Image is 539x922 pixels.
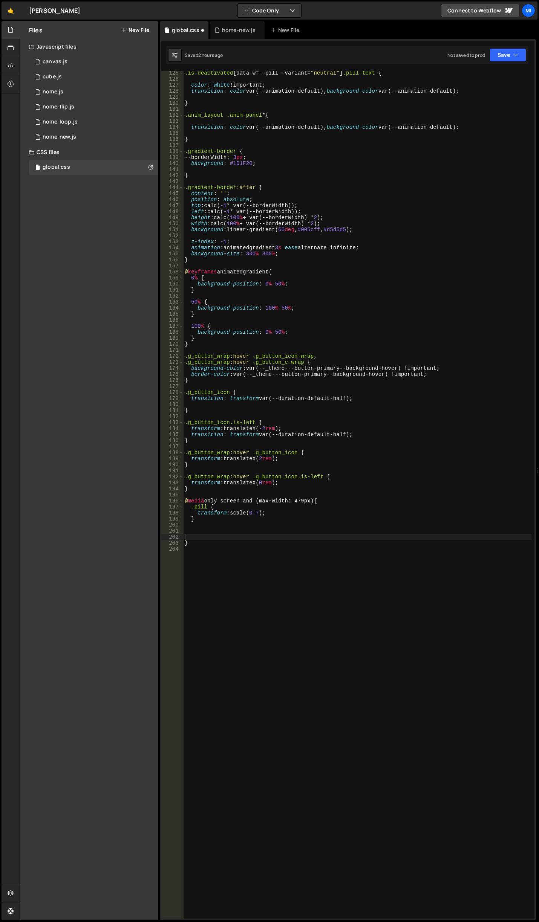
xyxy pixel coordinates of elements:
[29,160,158,175] div: 16715/45692.css
[161,420,184,426] div: 183
[161,257,184,263] div: 156
[185,52,223,58] div: Saved
[20,145,158,160] div: CSS files
[161,323,184,329] div: 167
[161,335,184,341] div: 169
[161,341,184,347] div: 170
[161,233,184,239] div: 152
[161,395,184,401] div: 179
[161,389,184,395] div: 178
[43,89,63,95] div: home.js
[161,142,184,148] div: 137
[161,299,184,305] div: 163
[161,136,184,142] div: 136
[161,498,184,504] div: 196
[161,456,184,462] div: 189
[161,94,184,100] div: 129
[161,82,184,88] div: 127
[161,245,184,251] div: 154
[2,2,20,20] a: 🤙
[29,114,158,130] div: 16715/46411.js
[43,119,78,125] div: home-loop.js
[29,26,43,34] h2: Files
[161,414,184,420] div: 182
[161,401,184,408] div: 180
[161,329,184,335] div: 168
[161,221,184,227] div: 150
[161,347,184,353] div: 171
[161,197,184,203] div: 146
[29,6,80,15] div: [PERSON_NAME]
[161,209,184,215] div: 148
[161,383,184,389] div: 177
[161,311,184,317] div: 165
[161,444,184,450] div: 187
[490,48,526,62] button: Save
[161,468,184,474] div: 191
[161,432,184,438] div: 185
[161,359,184,365] div: 173
[161,408,184,414] div: 181
[161,371,184,377] div: 175
[161,317,184,323] div: 166
[161,305,184,311] div: 164
[161,179,184,185] div: 143
[43,134,76,140] div: home-new.js
[172,26,199,34] div: global.css
[20,39,158,54] div: Javascript files
[29,84,158,99] div: 16715/45689.js
[43,164,70,171] div: global.css
[161,76,184,82] div: 126
[43,58,67,65] div: canvas.js
[161,546,184,552] div: 204
[161,462,184,468] div: 190
[161,534,184,540] div: 202
[441,4,519,17] a: Connect to Webflow
[161,287,184,293] div: 161
[161,540,184,546] div: 203
[522,4,535,17] a: Mi
[161,486,184,492] div: 194
[161,480,184,486] div: 193
[161,377,184,383] div: 176
[161,148,184,154] div: 138
[161,100,184,106] div: 130
[161,88,184,94] div: 128
[161,263,184,269] div: 157
[447,52,485,58] div: Not saved to prod
[161,124,184,130] div: 134
[161,106,184,112] div: 131
[161,365,184,371] div: 174
[161,172,184,179] div: 142
[161,426,184,432] div: 184
[161,203,184,209] div: 147
[238,4,301,17] button: Code Only
[161,528,184,534] div: 201
[29,69,158,84] div: 16715/46597.js
[161,191,184,197] div: 145
[29,54,158,69] div: 16715/45727.js
[161,130,184,136] div: 135
[161,185,184,191] div: 144
[161,474,184,480] div: 192
[161,504,184,510] div: 197
[271,26,302,34] div: New File
[161,251,184,257] div: 155
[121,27,149,33] button: New File
[161,118,184,124] div: 133
[198,52,223,58] div: 2 hours ago
[161,269,184,275] div: 158
[222,26,256,34] div: home-new.js
[161,215,184,221] div: 149
[161,516,184,522] div: 199
[161,450,184,456] div: 188
[161,293,184,299] div: 162
[43,73,62,80] div: cube.js
[161,275,184,281] div: 159
[161,522,184,528] div: 200
[29,130,158,145] div: 16715/46263.js
[161,166,184,172] div: 141
[161,492,184,498] div: 195
[161,281,184,287] div: 160
[161,112,184,118] div: 132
